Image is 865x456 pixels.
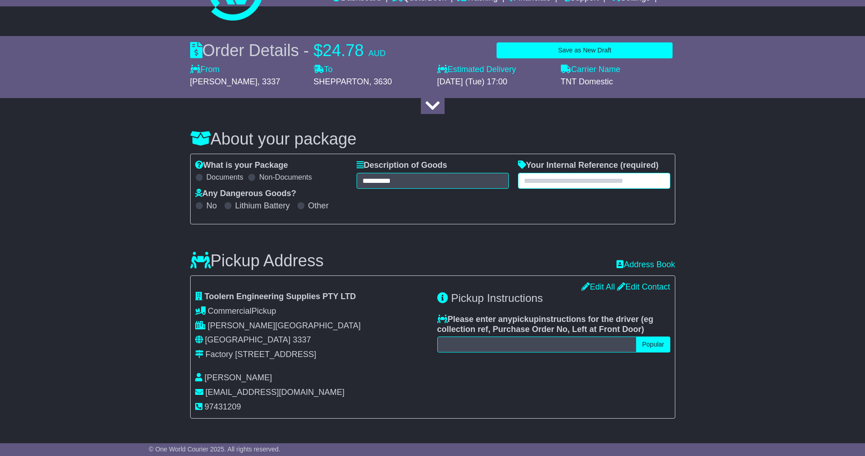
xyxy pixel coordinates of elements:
[208,321,361,330] span: [PERSON_NAME][GEOGRAPHIC_DATA]
[207,201,217,211] label: No
[235,201,290,211] label: Lithium Battery
[190,252,324,270] h3: Pickup Address
[293,335,311,344] span: 3337
[581,282,615,291] a: Edit All
[437,315,653,334] span: eg collection ref, Purchase Order No, Left at Front Door
[190,65,220,75] label: From
[308,201,329,211] label: Other
[205,292,356,301] span: Toolern Engineering Supplies PTY LTD
[149,446,280,453] span: © One World Courier 2025. All rights reserved.
[208,306,252,316] span: Commercial
[451,292,543,304] span: Pickup Instructions
[561,65,621,75] label: Carrier Name
[205,402,241,411] span: 97431209
[636,337,670,352] button: Popular
[258,77,280,86] span: , 3337
[437,315,670,334] label: Please enter any instructions for the driver ( )
[190,77,258,86] span: [PERSON_NAME]
[437,65,552,75] label: Estimated Delivery
[561,77,675,87] div: TNT Domestic
[437,77,552,87] div: [DATE] (Tue) 17:00
[314,41,323,60] span: $
[195,161,288,171] label: What is your Package
[190,130,675,148] h3: About your package
[314,77,369,86] span: SHEPPARTON
[206,350,316,360] div: Factory [STREET_ADDRESS]
[206,388,345,397] span: [EMAIL_ADDRESS][DOMAIN_NAME]
[357,161,447,171] label: Description of Goods
[205,335,290,344] span: [GEOGRAPHIC_DATA]
[259,173,312,181] label: Non-Documents
[323,41,364,60] span: 24.78
[207,173,243,181] label: Documents
[617,282,670,291] a: Edit Contact
[190,41,386,60] div: Order Details -
[368,49,386,58] span: AUD
[518,161,659,171] label: Your Internal Reference (required)
[195,189,296,199] label: Any Dangerous Goods?
[616,260,675,270] a: Address Book
[513,315,539,324] span: pickup
[195,306,428,316] div: Pickup
[497,42,673,58] button: Save as New Draft
[369,77,392,86] span: , 3630
[205,373,272,382] span: [PERSON_NAME]
[314,65,333,75] label: To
